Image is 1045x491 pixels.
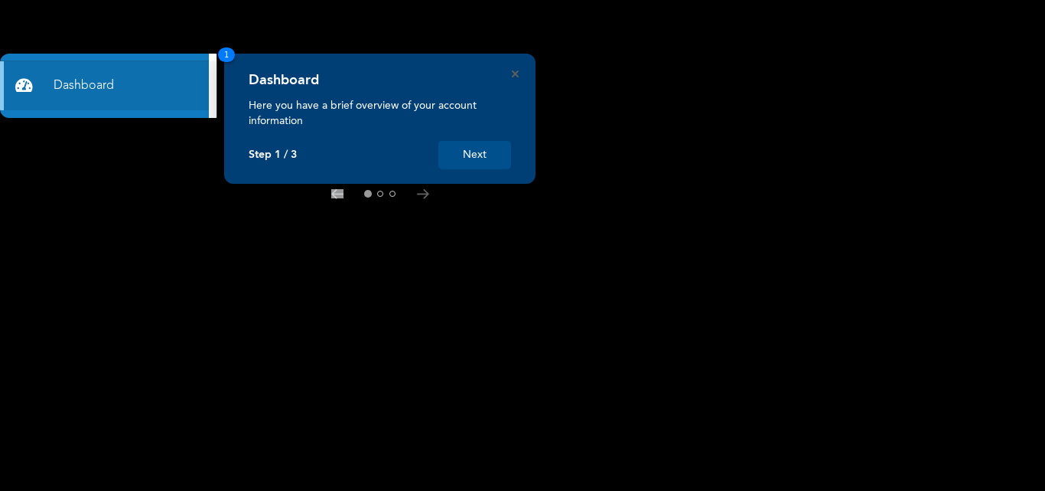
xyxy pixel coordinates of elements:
h4: Dashboard [249,72,319,89]
span: 1 [218,47,235,62]
p: Step 1 / 3 [249,149,297,162]
button: Close [512,70,519,77]
button: Next [438,141,511,169]
p: Here you have a brief overview of your account information [249,98,511,129]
